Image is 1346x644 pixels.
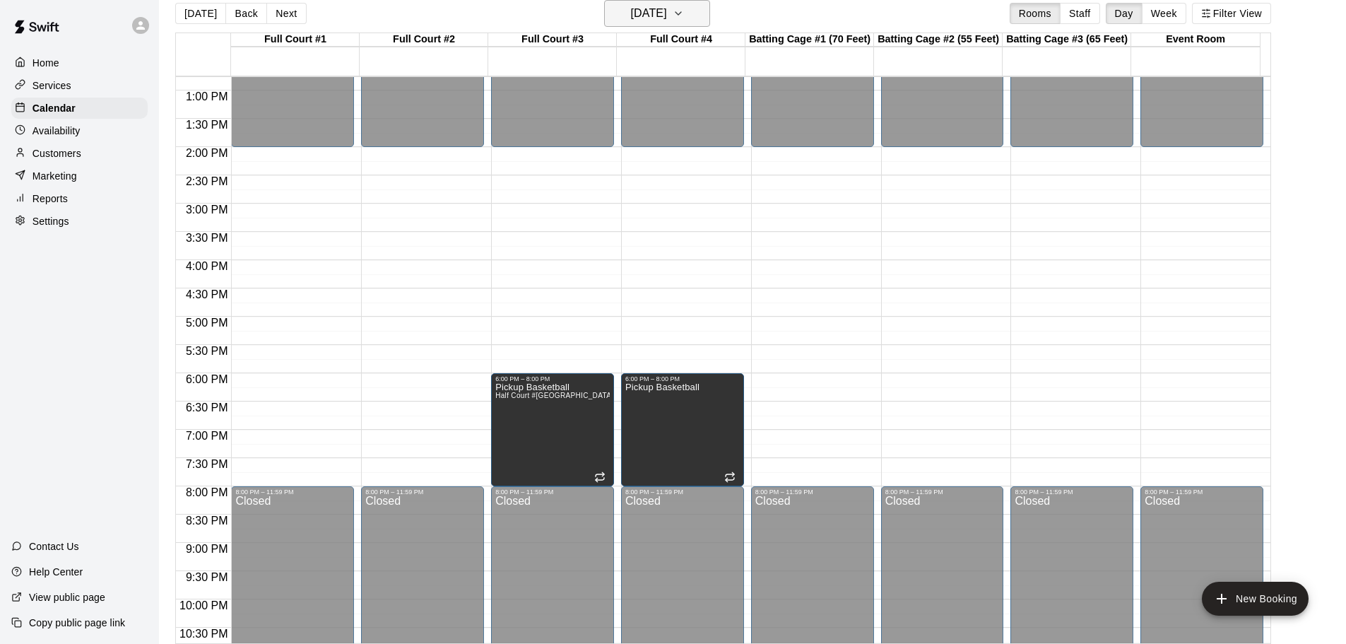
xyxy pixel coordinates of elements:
div: Full Court #1 [231,33,360,47]
span: Recurring event [724,472,736,483]
span: 9:00 PM [182,543,232,555]
p: Customers [33,146,81,160]
p: Calendar [33,101,76,115]
div: 8:00 PM – 11:59 PM [755,488,870,496]
div: 12:00 PM – 2:00 PM: Closed [1010,34,1133,147]
div: Closed [235,43,350,152]
p: Home [33,56,59,70]
div: 12:00 PM – 2:00 PM: Closed [361,34,484,147]
a: Availability [11,120,148,141]
div: 6:00 PM – 8:00 PM [495,375,610,382]
div: 8:00 PM – 11:59 PM [625,488,740,496]
span: 2:30 PM [182,175,232,187]
p: Availability [33,124,81,138]
span: 7:00 PM [182,430,232,442]
div: Closed [625,43,740,152]
span: 4:30 PM [182,288,232,300]
a: Home [11,52,148,74]
div: Closed [755,43,870,152]
div: 12:00 PM – 2:00 PM: Closed [621,34,744,147]
span: Half Court #[GEOGRAPHIC_DATA] #4 East [495,392,641,399]
span: 8:30 PM [182,515,232,527]
p: Contact Us [29,539,79,554]
p: Services [33,78,71,93]
p: Marketing [33,169,77,183]
button: Filter View [1192,3,1271,24]
a: Reports [11,188,148,209]
div: Batting Cage #3 (65 Feet) [1003,33,1131,47]
span: 10:30 PM [176,628,231,640]
p: Help Center [29,565,83,579]
div: 12:00 PM – 2:00 PM: Closed [491,34,614,147]
div: 6:00 PM – 8:00 PM: Pickup Basketball [621,373,744,486]
button: Back [225,3,267,24]
div: Closed [1145,43,1259,152]
button: Week [1142,3,1186,24]
p: View public page [29,590,105,604]
span: 6:30 PM [182,402,232,414]
span: 2:00 PM [182,147,232,159]
span: 5:30 PM [182,345,232,357]
div: Batting Cage #2 (55 Feet) [874,33,1003,47]
div: Batting Cage #1 (70 Feet) [745,33,874,47]
div: 8:00 PM – 11:59 PM [235,488,350,496]
div: 12:00 PM – 2:00 PM: Closed [1140,34,1263,147]
div: 12:00 PM – 2:00 PM: Closed [881,34,1004,147]
a: Services [11,75,148,96]
div: 6:00 PM – 8:00 PM [625,375,740,382]
span: 3:00 PM [182,204,232,216]
span: 4:00 PM [182,260,232,272]
div: 8:00 PM – 11:59 PM [495,488,610,496]
button: Day [1106,3,1143,24]
button: add [1202,582,1309,616]
button: Staff [1060,3,1100,24]
p: Reports [33,192,68,206]
div: 6:00 PM – 8:00 PM: Pickup Basketball [491,373,614,486]
button: Rooms [1010,3,1061,24]
span: 1:30 PM [182,119,232,131]
button: Next [266,3,306,24]
div: Event Room [1131,33,1260,47]
a: Customers [11,143,148,164]
div: 8:00 PM – 11:59 PM [1015,488,1129,496]
h6: [DATE] [631,4,667,23]
span: 1:00 PM [182,90,232,103]
span: 7:30 PM [182,458,232,470]
div: 12:00 PM – 2:00 PM: Closed [751,34,874,147]
div: 8:00 PM – 11:59 PM [885,488,1000,496]
a: Settings [11,211,148,232]
p: Copy public page link [29,616,125,630]
span: 8:00 PM [182,486,232,498]
span: 5:00 PM [182,317,232,329]
span: 6:00 PM [182,373,232,385]
span: 9:30 PM [182,571,232,583]
div: Full Court #2 [360,33,488,47]
a: Marketing [11,165,148,187]
div: Closed [885,43,1000,152]
div: Full Court #4 [617,33,745,47]
p: Settings [33,214,69,228]
div: Full Court #3 [488,33,617,47]
div: 8:00 PM – 11:59 PM [1145,488,1259,496]
div: Closed [365,43,480,152]
span: Recurring event [594,472,606,483]
div: 8:00 PM – 11:59 PM [365,488,480,496]
div: 12:00 PM – 2:00 PM: Closed [231,34,354,147]
div: Closed [495,43,610,152]
a: Calendar [11,98,148,119]
div: Closed [1015,43,1129,152]
span: 10:00 PM [176,599,231,611]
span: 3:30 PM [182,232,232,244]
button: [DATE] [175,3,226,24]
